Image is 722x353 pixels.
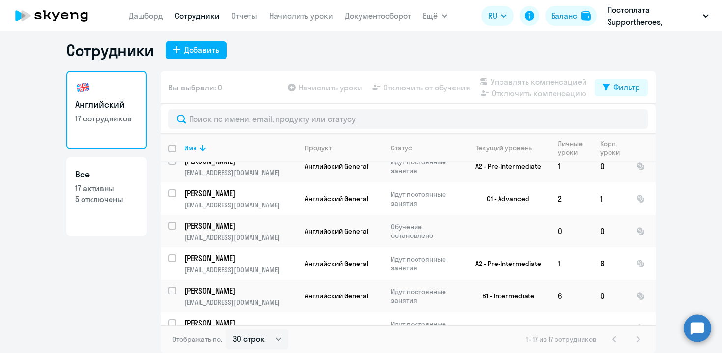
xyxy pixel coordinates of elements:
[305,227,368,235] span: Английский General
[592,312,628,345] td: 0
[168,82,222,93] span: Вы выбрали: 0
[75,98,138,111] h3: Английский
[613,81,640,93] div: Фильтр
[305,194,368,203] span: Английский General
[184,298,297,307] p: [EMAIL_ADDRESS][DOMAIN_NAME]
[231,11,257,21] a: Отчеты
[345,11,411,21] a: Документооборот
[184,44,219,56] div: Добавить
[184,285,297,296] a: [PERSON_NAME]
[592,280,628,312] td: 0
[550,182,592,215] td: 2
[592,150,628,182] td: 0
[423,6,447,26] button: Ещё
[391,222,458,240] p: Обучение остановлено
[545,6,597,26] button: Балансbalance
[391,190,458,207] p: Идут постоянные занятия
[592,247,628,280] td: 6
[305,259,368,268] span: Английский General
[184,253,295,264] p: [PERSON_NAME]
[550,150,592,182] td: 1
[488,10,497,22] span: RU
[476,144,532,152] div: Текущий уровень
[184,188,297,199] a: [PERSON_NAME]
[172,335,222,344] span: Отображать по:
[184,233,297,242] p: [EMAIL_ADDRESS][DOMAIN_NAME]
[66,71,147,149] a: Английский17 сотрудников
[592,182,628,215] td: 1
[550,215,592,247] td: 0
[184,285,295,296] p: [PERSON_NAME]
[391,320,458,337] p: Идут постоянные занятия
[184,168,297,177] p: [EMAIL_ADDRESS][DOMAIN_NAME]
[166,41,227,59] button: Добавить
[184,318,297,328] a: [PERSON_NAME]
[459,280,550,312] td: B1 - Intermediate
[184,188,295,199] p: [PERSON_NAME]
[550,280,592,312] td: 6
[305,144,383,152] div: Продукт
[305,324,368,333] span: Английский General
[129,11,163,21] a: Дашборд
[66,40,154,60] h1: Сотрудники
[269,11,333,21] a: Начислить уроки
[75,194,138,205] p: 5 отключены
[608,4,699,28] p: Постоплата Supportheroes, КрокусАппс ООО
[75,183,138,194] p: 17 активны
[391,255,458,272] p: Идут постоянные занятия
[184,201,297,209] p: [EMAIL_ADDRESS][DOMAIN_NAME]
[600,139,628,157] div: Корп. уроки
[459,182,550,215] td: C1 - Advanced
[305,162,368,171] span: Английский General
[592,215,628,247] td: 0
[184,144,197,152] div: Имя
[75,113,138,124] p: 17 сотрудников
[184,265,297,274] p: [EMAIL_ADDRESS][DOMAIN_NAME]
[526,335,597,344] span: 1 - 17 из 17 сотрудников
[423,10,438,22] span: Ещё
[581,11,591,21] img: balance
[391,144,412,152] div: Статус
[595,79,648,96] button: Фильтр
[175,11,220,21] a: Сотрудники
[459,247,550,280] td: A2 - Pre-Intermediate
[184,220,297,231] a: [PERSON_NAME]
[550,312,592,345] td: 4
[184,253,297,264] a: [PERSON_NAME]
[558,139,585,157] div: Личные уроки
[467,144,550,152] div: Текущий уровень
[305,144,332,152] div: Продукт
[391,144,458,152] div: Статус
[184,144,297,152] div: Имя
[305,292,368,300] span: Английский General
[184,220,295,231] p: [PERSON_NAME]
[168,109,648,129] input: Поиск по имени, email, продукту или статусу
[75,168,138,181] h3: Все
[391,287,458,305] p: Идут постоянные занятия
[75,80,91,95] img: english
[481,6,514,26] button: RU
[600,139,621,157] div: Корп. уроки
[550,247,592,280] td: 1
[558,139,592,157] div: Личные уроки
[184,318,295,328] p: [PERSON_NAME]
[459,150,550,182] td: A2 - Pre-Intermediate
[551,10,577,22] div: Баланс
[603,4,714,28] button: Постоплата Supportheroes, КрокусАппс ООО
[459,312,550,345] td: B1 - Intermediate
[66,157,147,236] a: Все17 активны5 отключены
[391,157,458,175] p: Идут постоянные занятия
